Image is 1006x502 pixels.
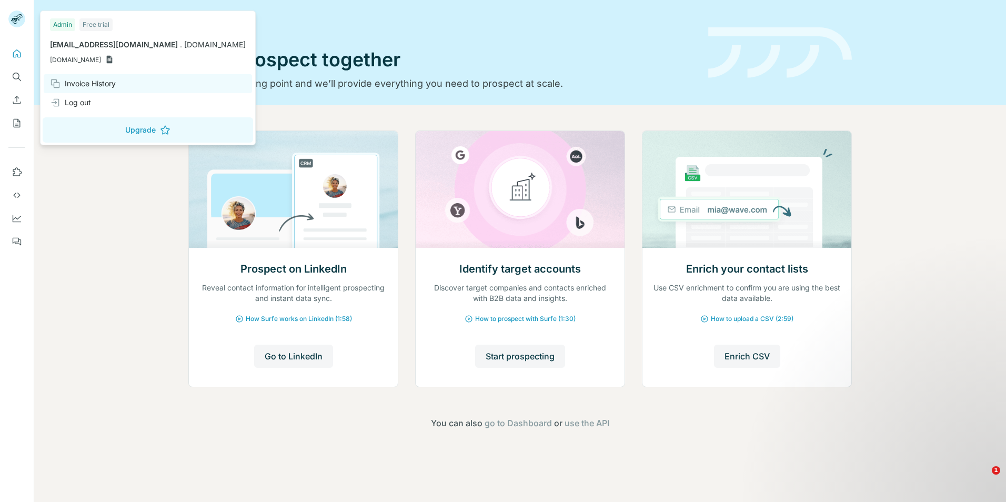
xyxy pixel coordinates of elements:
[50,40,178,49] span: [EMAIL_ADDRESS][DOMAIN_NAME]
[415,131,625,248] img: Identify target accounts
[686,262,808,276] h2: Enrich your contact lists
[711,314,793,324] span: How to upload a CSV (2:59)
[184,40,246,49] span: [DOMAIN_NAME]
[8,44,25,63] button: Quick start
[50,55,101,65] span: [DOMAIN_NAME]
[43,117,253,143] button: Upgrade
[426,283,614,304] p: Discover target companies and contacts enriched with B2B data and insights.
[79,18,113,31] div: Free trial
[50,97,91,108] div: Log out
[653,283,841,304] p: Use CSV enrichment to confirm you are using the best data available.
[50,78,116,89] div: Invoice History
[265,350,323,363] span: Go to LinkedIn
[565,417,609,429] button: use the API
[246,314,352,324] span: How Surfe works on LinkedIn (1:58)
[8,209,25,228] button: Dashboard
[8,67,25,86] button: Search
[431,417,482,429] span: You can also
[796,395,1006,474] iframe: Intercom notifications message
[199,283,387,304] p: Reveal contact information for intelligent prospecting and instant data sync.
[475,345,565,368] button: Start prospecting
[475,314,576,324] span: How to prospect with Surfe (1:30)
[8,91,25,109] button: Enrich CSV
[714,345,780,368] button: Enrich CSV
[180,40,182,49] span: .
[725,350,770,363] span: Enrich CSV
[485,417,552,429] button: go to Dashboard
[240,262,347,276] h2: Prospect on LinkedIn
[554,417,562,429] span: or
[50,18,75,31] div: Admin
[8,232,25,251] button: Feedback
[8,114,25,133] button: My lists
[970,466,995,491] iframe: Intercom live chat
[254,345,333,368] button: Go to LinkedIn
[188,49,696,70] h1: Let’s prospect together
[188,19,696,30] div: Quick start
[188,131,398,248] img: Prospect on LinkedIn
[642,131,852,248] img: Enrich your contact lists
[486,350,555,363] span: Start prospecting
[8,186,25,205] button: Use Surfe API
[188,76,696,91] p: Pick your starting point and we’ll provide everything you need to prospect at scale.
[708,27,852,78] img: banner
[992,466,1000,475] span: 1
[8,163,25,182] button: Use Surfe on LinkedIn
[459,262,581,276] h2: Identify target accounts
